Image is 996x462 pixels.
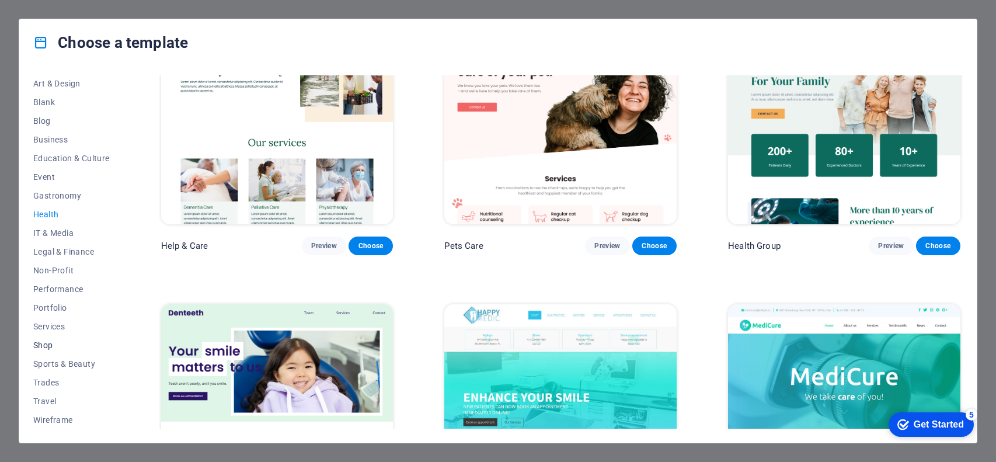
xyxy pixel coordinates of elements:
[642,241,667,251] span: Choose
[585,237,629,255] button: Preview
[358,241,384,251] span: Choose
[33,168,110,186] button: Event
[33,415,110,425] span: Wireframe
[33,79,110,88] span: Art & Design
[925,241,951,251] span: Choose
[33,397,110,406] span: Travel
[33,359,110,369] span: Sports & Beauty
[302,237,346,255] button: Preview
[349,237,393,255] button: Choose
[33,149,110,168] button: Education & Culture
[161,240,208,252] p: Help & Care
[33,261,110,280] button: Non-Profit
[33,355,110,373] button: Sports & Beauty
[161,10,393,224] img: Help & Care
[33,93,110,112] button: Blank
[594,241,620,251] span: Preview
[33,322,110,331] span: Services
[33,112,110,130] button: Blog
[33,392,110,411] button: Travel
[33,205,110,224] button: Health
[33,224,110,242] button: IT & Media
[33,280,110,298] button: Performance
[33,74,110,93] button: Art & Design
[33,116,110,126] span: Blog
[34,13,85,23] div: Get Started
[869,237,913,255] button: Preview
[878,241,904,251] span: Preview
[33,317,110,336] button: Services
[632,237,677,255] button: Choose
[33,135,110,144] span: Business
[444,240,483,252] p: Pets Care
[86,2,98,14] div: 5
[33,336,110,355] button: Shop
[33,130,110,149] button: Business
[9,6,95,30] div: Get Started 5 items remaining, 0% complete
[33,172,110,182] span: Event
[33,378,110,387] span: Trades
[33,191,110,200] span: Gastronomy
[33,210,110,219] span: Health
[33,373,110,392] button: Trades
[728,240,781,252] p: Health Group
[444,10,677,224] img: Pets Care
[33,228,110,238] span: IT & Media
[33,303,110,312] span: Portfolio
[33,247,110,256] span: Legal & Finance
[311,241,337,251] span: Preview
[33,284,110,294] span: Performance
[33,411,110,429] button: Wireframe
[33,266,110,275] span: Non-Profit
[33,98,110,107] span: Blank
[33,298,110,317] button: Portfolio
[33,186,110,205] button: Gastronomy
[728,10,960,224] img: Health Group
[33,341,110,350] span: Shop
[33,33,188,52] h4: Choose a template
[916,237,960,255] button: Choose
[33,242,110,261] button: Legal & Finance
[33,154,110,163] span: Education & Culture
